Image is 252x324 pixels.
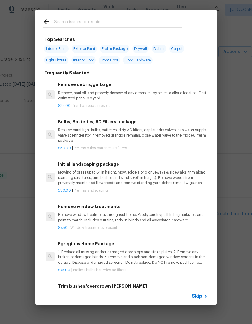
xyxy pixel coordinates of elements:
[58,170,208,185] p: Mowing of grass up to 6" in height. Mow, edge along driveways & sidewalks, trim along standing st...
[72,45,97,53] span: Exterior Paint
[74,189,108,192] span: Prelims landscaping
[58,161,208,167] h6: Initial landscaping package
[100,45,129,53] span: Prelim Package
[152,45,166,53] span: Debris
[44,56,68,64] span: Light Fixture
[58,91,208,101] p: Remove, haul off, and properly dispose of any debris left by seller to offsite location. Cost est...
[58,283,208,289] h6: Trim bushes/overgrown [PERSON_NAME]
[54,18,182,27] input: Search issues or repairs
[192,293,202,299] span: Skip
[70,226,117,230] span: Window treatments present
[58,81,208,88] h6: Remove debris/garbage
[99,56,120,64] span: Front Door
[58,146,208,151] p: |
[58,268,208,273] p: |
[58,104,71,107] span: $35.00
[169,45,184,53] span: Carpet
[58,118,208,125] h6: Bulbs, Batteries, AC Filters package
[58,189,71,192] span: $50.00
[58,225,208,230] p: |
[58,203,208,210] h6: Remove window treatments
[44,70,89,76] h6: Frequently Selected
[73,268,126,272] span: Prelims bulbs batteries ac filters
[58,212,208,223] p: Remove window treatments throughout home. Patch/touch up all holes/marks left and paint to match....
[71,56,96,64] span: Interior Door
[123,56,153,64] span: Door Hardware
[58,250,208,265] p: 1. Replace all missing and/or damaged door stops and strike plates. 2. Remove any broken or damag...
[58,146,71,150] span: $50.00
[58,103,208,108] p: |
[58,240,208,247] h6: Egregious Home Package
[58,268,70,272] span: $75.00
[73,104,110,107] span: Yard garbage present
[132,45,149,53] span: Drywall
[58,226,68,230] span: $7.50
[44,45,69,53] span: Interior Paint
[58,127,208,143] p: Replace burnt light bulbs, batteries, dirty AC filters, cap laundry valves, cap water supply valv...
[44,36,75,43] h6: Top Searches
[74,146,127,150] span: Prelims bulbs batteries ac filters
[58,188,208,193] p: |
